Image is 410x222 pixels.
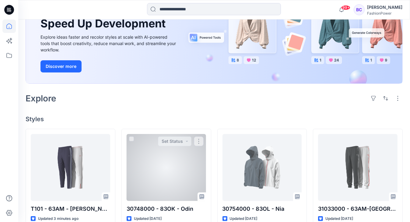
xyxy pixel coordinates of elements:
p: 30748000 - 83OK - Odin [127,205,206,213]
div: FashionPower [367,11,402,16]
p: 30754000 - 83OL - Nia [223,205,302,213]
div: Explore ideas faster and recolor styles at scale with AI-powered tools that boost creativity, red... [40,34,177,53]
span: 99+ [341,5,350,10]
a: T101 - 63AM - Logan [31,134,110,201]
p: Updated [DATE] [134,216,162,222]
h2: Explore [26,93,56,103]
a: Discover more [40,60,177,72]
h4: Styles [26,115,403,123]
a: 30754000 - 83OL - Nia [223,134,302,201]
div: BC [354,4,365,15]
p: 31033000 - 63AM-[GEOGRAPHIC_DATA] [318,205,398,213]
p: Updated [DATE] [230,216,258,222]
p: Updated 3 minutes ago [38,216,79,222]
a: 31033000 - 63AM-Milan [318,134,398,201]
div: [PERSON_NAME] [367,4,402,11]
p: T101 - 63AM - [PERSON_NAME] [31,205,110,213]
button: Discover more [40,60,82,72]
p: Updated [DATE] [325,216,353,222]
